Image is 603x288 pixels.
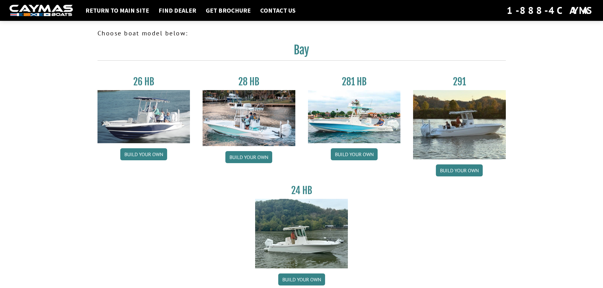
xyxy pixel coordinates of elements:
h2: Bay [97,43,506,61]
a: Get Brochure [203,6,254,15]
img: 28-hb-twin.jpg [308,90,401,143]
a: Build your own [120,148,167,160]
a: Build your own [278,273,325,285]
a: Return to main site [82,6,152,15]
a: Build your own [436,164,483,176]
img: 24_HB_thumbnail.jpg [255,199,348,268]
h3: 26 HB [97,76,190,88]
img: 26_new_photo_resized.jpg [97,90,190,143]
img: white-logo-c9c8dbefe5ff5ceceb0f0178aa75bf4bb51f6bca0971e226c86eb53dfe498488.png [9,5,73,16]
a: Build your own [225,151,272,163]
a: Find Dealer [155,6,199,15]
img: 28_hb_thumbnail_for_caymas_connect.jpg [203,90,295,146]
img: 291_Thumbnail.jpg [413,90,506,159]
h3: 28 HB [203,76,295,88]
div: 1-888-4CAYMAS [507,3,594,17]
p: Choose boat model below: [97,28,506,38]
a: Contact Us [257,6,299,15]
h3: 24 HB [255,185,348,196]
a: Build your own [331,148,378,160]
h3: 291 [413,76,506,88]
h3: 281 HB [308,76,401,88]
